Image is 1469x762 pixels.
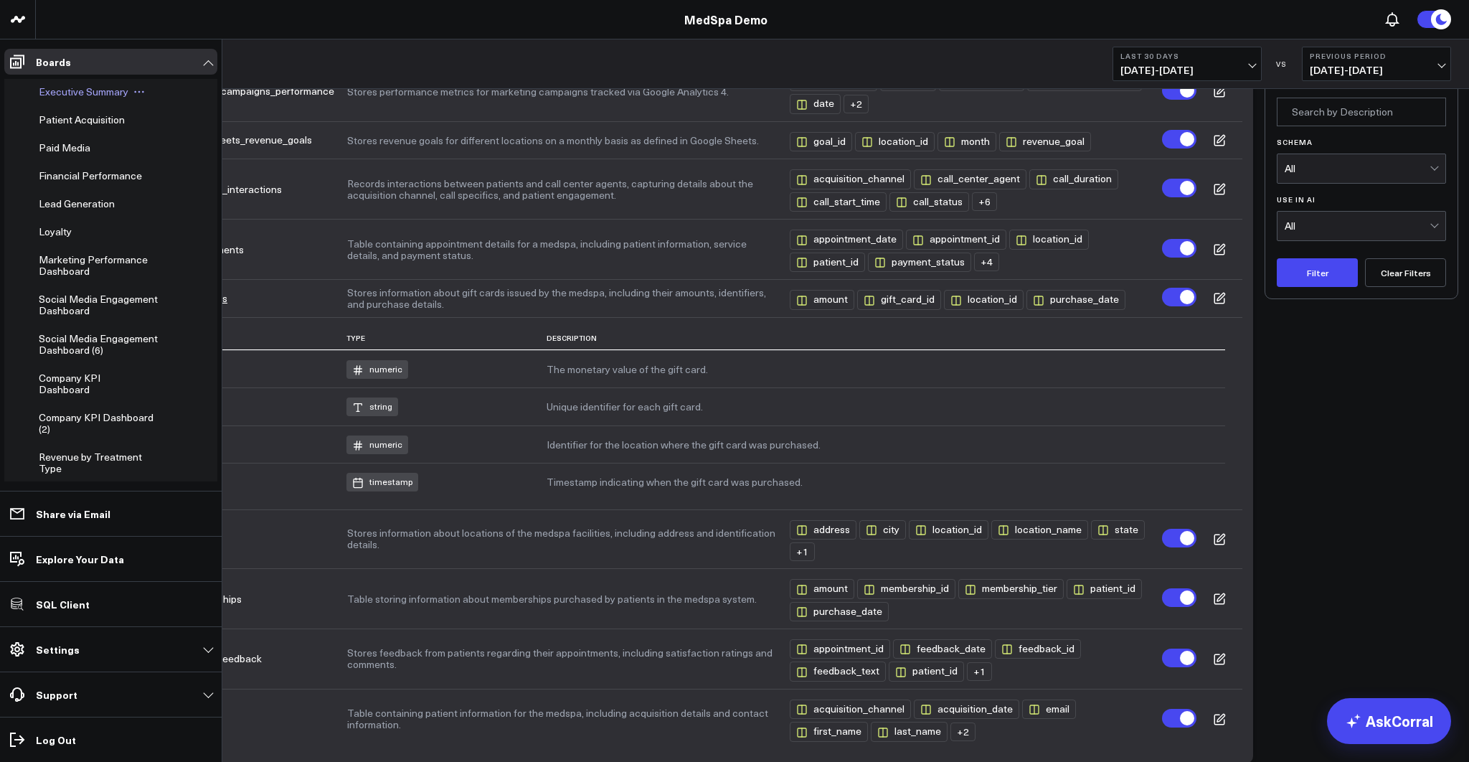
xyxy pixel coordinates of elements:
div: patient_id [790,253,865,272]
a: Revenue by Treatment Type [39,451,155,474]
a: Executive Summary [39,86,128,98]
button: purchase_date [1026,287,1128,309]
p: Share via Email [36,508,110,519]
button: purchase_date [790,599,892,621]
button: Stores feedback from patients regarding their appointments, including satisfaction ratings and co... [347,647,777,670]
label: Schema [1277,138,1446,146]
button: acquisition_channel [790,697,914,719]
button: last_name [871,719,950,741]
button: patient_id [1067,576,1145,598]
div: first_name [790,722,868,741]
span: Financial Performance [39,169,142,182]
div: All [1285,220,1430,232]
div: location_id [1009,230,1089,249]
div: acquisition_channel [790,700,911,719]
label: Turn off Use in AI [1162,179,1196,197]
button: location_id [1009,227,1092,249]
button: Filter [1277,258,1358,287]
div: + 4 [974,253,999,271]
div: VS [1269,60,1295,68]
button: patient_id [790,250,868,272]
button: +4 [974,250,1002,271]
button: +2 [844,92,872,113]
button: Clear Filters [1365,258,1446,287]
a: AskCorral [1327,698,1451,744]
div: membership_id [857,579,955,598]
label: Use in AI [1277,195,1446,204]
a: Marketing Performance Dashboard [39,254,159,277]
div: goal_id [790,132,852,151]
div: address [790,520,856,540]
div: + 1 [790,542,815,561]
button: Stores information about gift cards issued by the medspa, including their amounts, identifiers, a... [347,287,777,310]
div: payment_status [868,253,971,272]
button: call_start_time [790,189,889,212]
div: appointment_id [906,230,1006,249]
a: SQL Client [4,591,217,617]
a: Social Media Engagement Dashboard [39,293,159,316]
div: date [790,94,841,113]
div: patient_id [1067,579,1142,598]
button: payment_status [868,250,974,272]
div: call_center_agent [914,169,1026,189]
button: date [790,91,844,113]
p: SQL Client [36,598,90,610]
button: Stores revenue goals for different locations on a monthly basis as defined in Google Sheets. [347,135,777,146]
button: call_status [889,189,972,212]
div: call_start_time [790,192,887,212]
div: membership_tier [958,579,1064,598]
div: feedback_text [790,662,886,681]
a: Lead Generation [39,198,115,210]
button: acquisition_channel [790,166,914,189]
span: Executive Summary [39,85,128,98]
div: appointment_id [790,639,890,659]
button: location_id [944,287,1026,309]
b: Last 30 Days [1120,52,1254,60]
span: Social Media Engagement Dashboard [39,292,158,317]
button: appointment_id [906,227,1009,249]
span: Paid Media [39,141,90,154]
button: patient_id [889,659,967,681]
div: gift_card_id [857,290,941,309]
label: Turn off Use in AI [1162,81,1196,100]
div: acquisition_channel [790,169,911,189]
div: amount [790,579,854,598]
button: call_duration [1029,166,1121,189]
button: feedback_date [893,636,995,659]
div: timestamp [346,473,418,491]
button: +1 [967,659,995,681]
span: Company KPI Dashboard (2) [39,410,153,436]
button: month [937,129,999,151]
div: appointment_date [790,230,903,249]
span: Company KPI Dashboard [39,371,100,396]
p: Support [36,689,77,700]
a: Patient Acquisition [39,114,125,126]
a: Paid Media [39,142,90,154]
div: string [346,398,398,416]
div: email [1022,700,1076,719]
div: acquisition_date [914,700,1019,719]
div: location_name [991,520,1088,540]
a: Financial Performance [39,170,142,182]
button: acquisition_date [914,697,1022,719]
th: Type [346,326,547,350]
div: numeric [346,360,408,379]
span: Marketing Performance Dashboard [39,253,148,278]
div: + 2 [950,723,976,741]
p: Settings [36,644,80,655]
div: + 1 [967,662,992,681]
td: The monetary value of the gift card. [547,350,1225,387]
div: patient_id [889,662,964,681]
a: Company KPI Dashboard (2) [39,412,155,435]
th: Description [547,326,1225,350]
button: +6 [972,189,1000,211]
td: Unique identifier for each gift card. [547,387,1225,425]
button: Previous Period[DATE]-[DATE] [1302,47,1451,81]
label: Turn off Use in AI [1162,239,1196,258]
button: Stores performance metrics for marketing campaigns tracked via Google Analytics 4. [347,86,777,98]
p: Boards [36,56,71,67]
button: feedback_text [790,659,889,681]
button: Stores information about locations of the medspa facilities, including address and identification... [347,527,777,550]
div: location_id [855,132,935,151]
label: Turn off Use in AI [1162,649,1196,667]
